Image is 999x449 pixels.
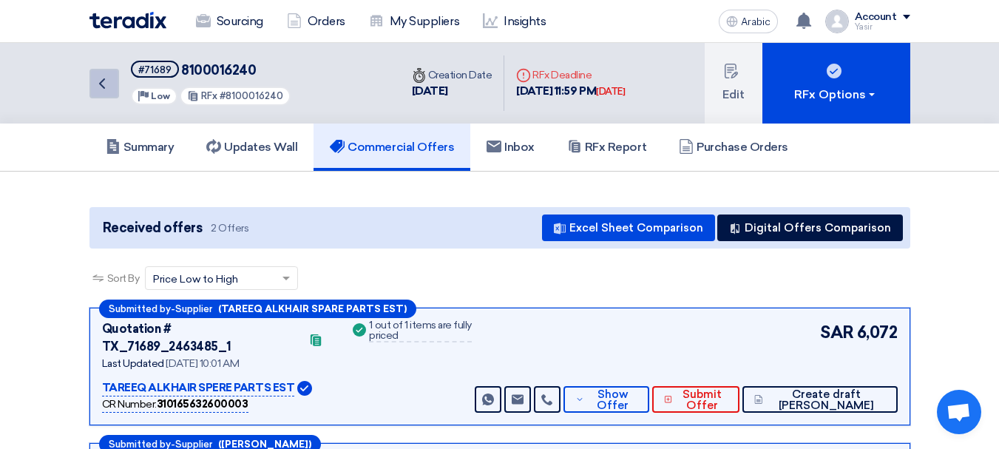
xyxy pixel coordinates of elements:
[857,323,898,342] font: 6,072
[217,14,263,28] font: Sourcing
[109,303,171,314] font: Submitted by
[314,124,470,171] a: Commercial Offers
[937,390,981,434] div: Open chat
[103,220,203,236] font: Received offers
[89,12,166,29] img: Teradix logo
[153,273,238,286] font: Price Low to High
[717,215,903,241] button: Digital Offers Comparison
[742,386,897,413] button: Create draft [PERSON_NAME]
[652,386,740,413] button: Submit Offer
[794,87,866,101] font: RFx Options
[190,124,314,171] a: Updates Wall
[569,221,703,234] font: Excel Sheet Comparison
[184,5,275,38] a: Sourcing
[102,381,295,394] font: TAREEQ ALKHAIR SPERE PARTS EST
[201,90,217,101] font: RFx
[745,221,891,234] font: Digital Offers Comparison
[308,14,345,28] font: Orders
[211,222,248,234] font: 2 Offers
[470,124,551,171] a: Inbox
[412,84,448,98] font: [DATE]
[762,43,910,124] button: RFx Options
[348,140,454,154] font: Commercial Offers
[102,322,231,354] font: Quotation # TX_71689_2463485_1
[151,91,170,101] font: Low
[102,357,164,370] font: Last Updated
[542,215,715,241] button: Excel Sheet Comparison
[123,140,175,154] font: Summary
[369,319,472,342] font: 1 out of 1 items are fully priced
[663,124,805,171] a: Purchase Orders
[532,69,592,81] font: RFx Deadline
[820,323,854,342] font: SAR
[357,5,471,38] a: My Suppliers
[218,303,407,314] font: (TAREEQ ALKHAIR SPARE PARTS EST)
[596,86,625,97] font: [DATE]
[825,10,849,33] img: profile_test.png
[131,61,291,79] h5: 8100016240
[722,87,745,101] font: Edit
[102,398,157,411] font: CR Number:
[471,5,558,38] a: Insights
[597,388,629,412] font: Show Offer
[390,14,459,28] font: My Suppliers
[516,84,596,98] font: [DATE] 11:59 PM
[855,10,897,23] font: Account
[705,43,762,124] button: Edit
[220,90,283,101] font: #8100016240
[504,14,546,28] font: Insights
[224,140,297,154] font: Updates Wall
[428,69,492,81] font: Creation Date
[585,140,646,154] font: RFx Report
[551,124,663,171] a: RFx Report
[504,140,535,154] font: Inbox
[697,140,788,154] font: Purchase Orders
[89,124,191,171] a: Summary
[181,62,256,78] font: 8100016240
[175,303,212,314] font: Supplier
[107,272,140,285] font: Sort By
[275,5,357,38] a: Orders
[779,388,874,412] font: Create draft [PERSON_NAME]
[855,22,873,32] font: Yasir
[166,357,239,370] font: [DATE] 10:01 AM
[683,388,722,412] font: Submit Offer
[563,386,648,413] button: Show Offer
[157,398,248,411] font: 310165632600003
[138,64,172,75] font: #71689
[719,10,778,33] button: Arabic
[297,381,312,396] img: Verified Account
[741,16,771,28] font: Arabic
[171,304,175,315] font: -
